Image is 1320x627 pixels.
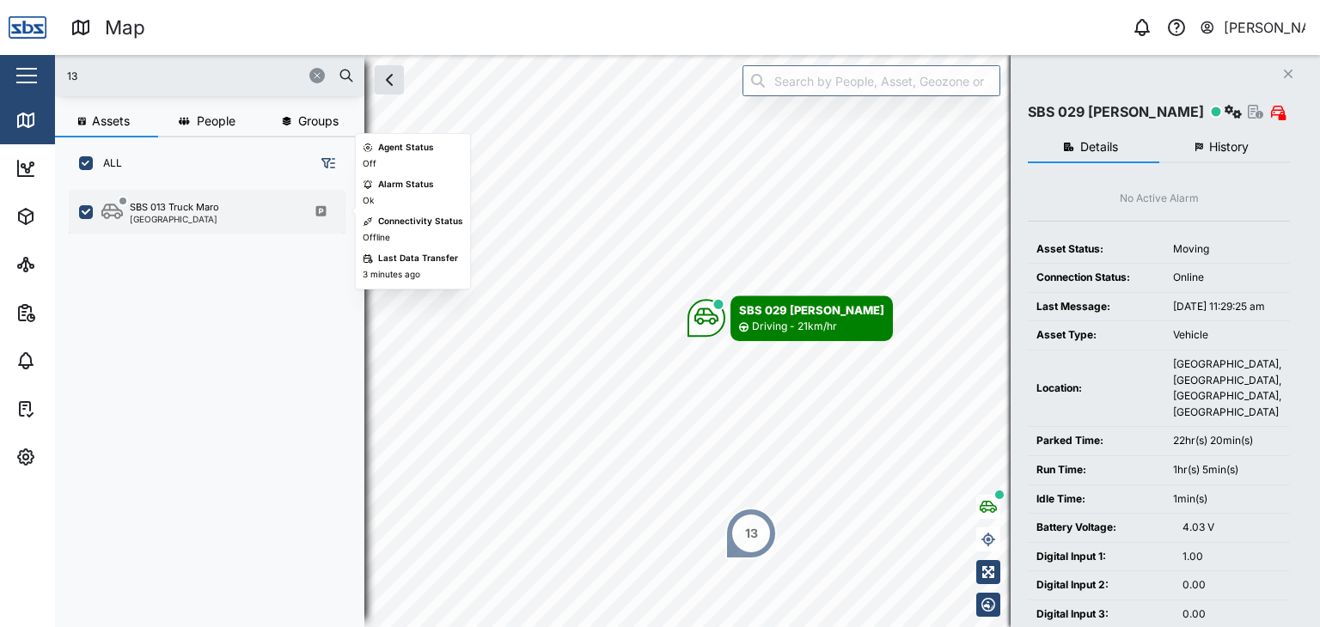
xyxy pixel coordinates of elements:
div: Vehicle [1173,327,1281,344]
div: 13 [745,524,758,543]
div: SBS 013 Truck Maro [130,200,219,215]
div: 1.00 [1182,549,1281,565]
canvas: Map [55,55,1320,627]
div: 1hr(s) 5min(s) [1173,462,1281,478]
div: Last Data Transfer [378,252,458,265]
div: [GEOGRAPHIC_DATA] [130,215,219,223]
div: [GEOGRAPHIC_DATA], [GEOGRAPHIC_DATA], [GEOGRAPHIC_DATA], [GEOGRAPHIC_DATA] [1173,356,1281,420]
input: Search by People, Asset, Geozone or Place [742,65,1000,96]
img: Main Logo [9,9,46,46]
div: Connectivity Status [378,215,463,228]
div: Connection Status: [1036,270,1156,286]
div: Alarm Status [378,178,434,192]
span: People [197,115,235,127]
div: Map marker [687,295,893,341]
label: ALL [93,156,122,170]
div: Online [1173,270,1281,286]
div: No Active Alarm [1120,191,1199,207]
div: Location: [1036,380,1156,397]
div: Parked Time: [1036,433,1156,449]
div: 0.00 [1182,577,1281,594]
div: Asset Status: [1036,241,1156,258]
div: [DATE] 11:29:25 am [1173,299,1281,315]
div: Off [363,157,376,171]
span: History [1209,141,1249,153]
div: Settings [45,447,106,466]
div: Battery Voltage: [1036,520,1165,536]
div: 4.03 V [1182,520,1281,536]
div: Digital Input 1: [1036,549,1165,565]
div: Idle Time: [1036,491,1156,508]
div: Sites [45,255,86,274]
div: 3 minutes ago [363,268,420,282]
div: Tasks [45,399,92,418]
div: grid [69,184,364,613]
span: Details [1080,141,1118,153]
div: Reports [45,303,103,322]
div: Digital Input 3: [1036,606,1165,623]
div: Moving [1173,241,1281,258]
div: Assets [45,207,98,226]
div: Map [105,13,145,43]
div: 1min(s) [1173,491,1281,508]
span: Groups [298,115,339,127]
div: SBS 029 [PERSON_NAME] [1028,101,1204,123]
div: Driving - 21km/hr [752,319,837,335]
button: [PERSON_NAME] [1199,15,1306,40]
div: Digital Input 2: [1036,577,1165,594]
div: Offline [363,231,390,245]
div: Dashboard [45,159,122,178]
div: Map marker [725,508,777,559]
div: SBS 029 [PERSON_NAME] [739,301,884,319]
div: 0.00 [1182,606,1281,623]
input: Search assets or drivers [65,63,354,88]
div: Agent Status [378,141,434,155]
div: Alarms [45,351,98,370]
div: Last Message: [1036,299,1156,315]
div: Ok [363,194,374,208]
div: Map [45,111,83,130]
div: [PERSON_NAME] [1224,17,1306,39]
span: Assets [92,115,130,127]
div: Run Time: [1036,462,1156,478]
div: 22hr(s) 20min(s) [1173,433,1281,449]
div: Asset Type: [1036,327,1156,344]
